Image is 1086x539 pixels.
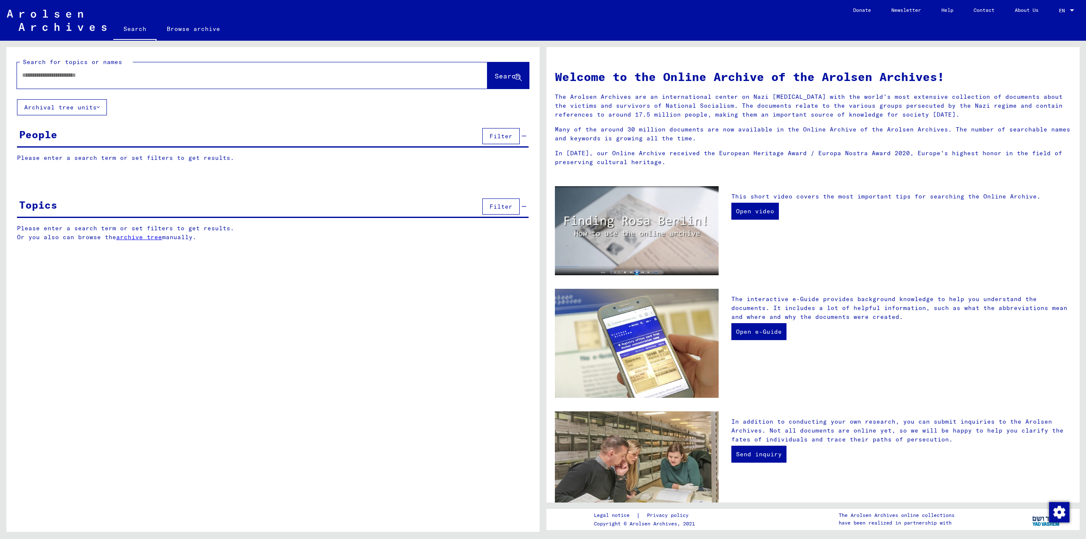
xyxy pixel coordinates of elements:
button: Search [487,62,529,89]
a: Open e-Guide [731,323,787,340]
p: Please enter a search term or set filters to get results. Or you also can browse the manually. [17,224,529,242]
mat-select-trigger: EN [1059,7,1065,14]
div: People [19,127,57,142]
a: Search [113,19,157,41]
p: The Arolsen Archives are an international center on Nazi [MEDICAL_DATA] with the world’s most ext... [555,92,1071,119]
mat-label: Search for topics or names [23,58,122,66]
p: This short video covers the most important tips for searching the Online Archive. [731,192,1071,201]
p: have been realized in partnership with [839,519,954,527]
div: Topics [19,197,57,212]
p: Many of the around 30 million documents are now available in the Online Archive of the Arolsen Ar... [555,125,1071,143]
a: Browse archive [157,19,230,39]
img: video.jpg [555,186,719,275]
img: Arolsen_neg.svg [7,10,106,31]
img: yv_logo.png [1030,508,1062,530]
div: | [594,511,699,520]
a: Open video [731,203,779,220]
p: The interactive e-Guide provides background knowledge to help you understand the documents. It in... [731,295,1071,321]
img: Zustimmung ändern [1049,502,1069,522]
a: Legal notice [594,511,636,520]
button: Filter [482,128,520,144]
span: Search [495,72,520,80]
span: Filter [490,132,512,140]
a: archive tree [116,233,162,241]
p: Copyright © Arolsen Archives, 2021 [594,520,699,528]
a: Privacy policy [640,511,699,520]
span: Filter [490,203,512,210]
img: inquiries.jpg [555,411,719,521]
p: The Arolsen Archives online collections [839,511,954,519]
h1: Welcome to the Online Archive of the Arolsen Archives! [555,68,1071,86]
p: Please enter a search term or set filters to get results. [17,154,529,162]
button: Archival tree units [17,99,107,115]
a: Send inquiry [731,446,787,463]
p: In [DATE], our Online Archive received the European Heritage Award / Europa Nostra Award 2020, Eu... [555,149,1071,167]
button: Filter [482,198,520,215]
img: eguide.jpg [555,289,719,398]
p: In addition to conducting your own research, you can submit inquiries to the Arolsen Archives. No... [731,417,1071,444]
